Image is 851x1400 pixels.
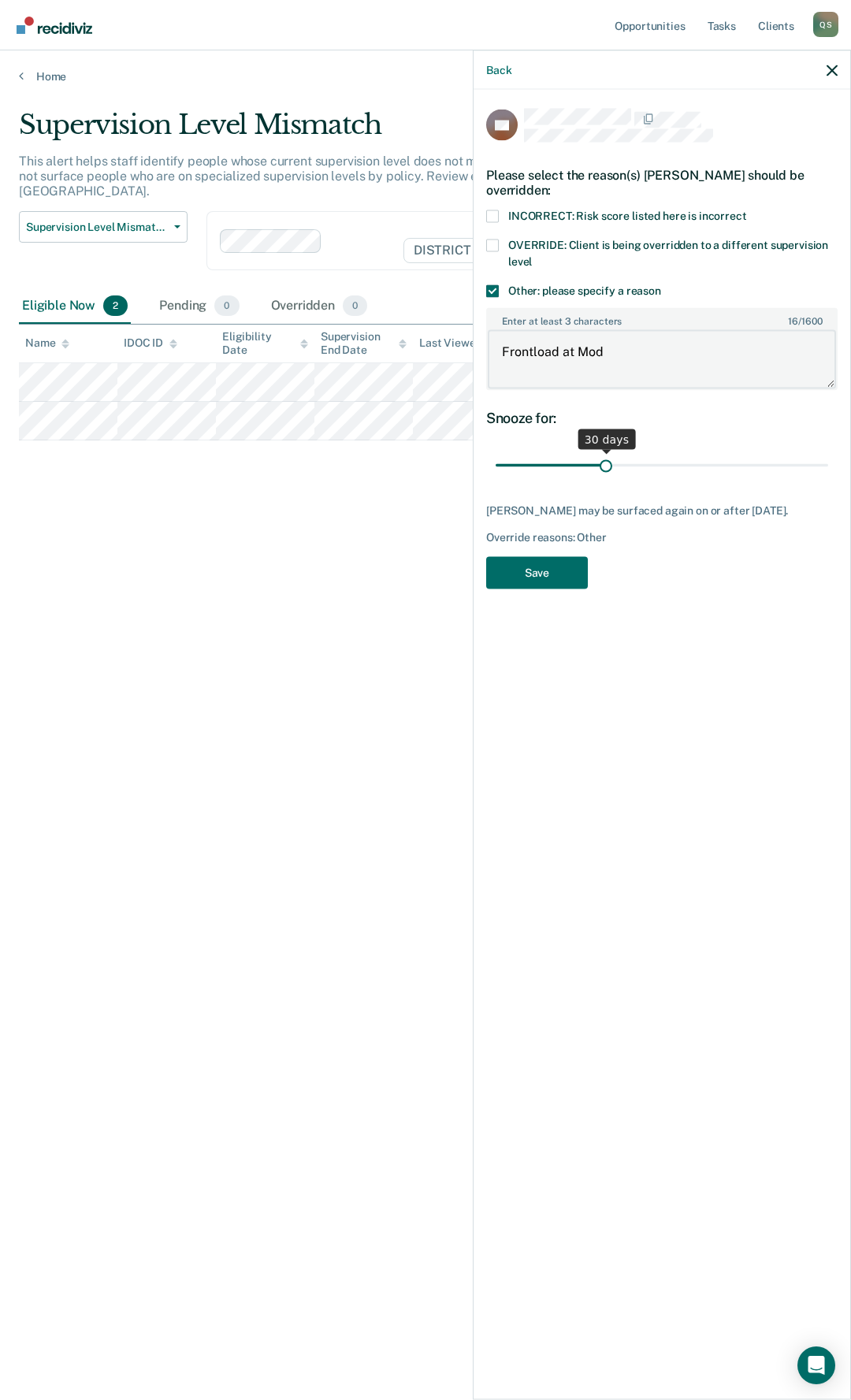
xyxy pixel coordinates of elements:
span: INCORRECT: Risk score listed here is incorrect [508,209,747,221]
div: Override reasons: Other [486,530,838,544]
span: Supervision Level Mismatch [26,221,168,234]
span: 2 [103,295,128,316]
button: Back [486,63,511,76]
span: DISTRICT OFFICE 2, [GEOGRAPHIC_DATA] [403,238,686,263]
div: Eligible Now [19,289,131,324]
p: This alert helps staff identify people whose current supervision level does not match their lates... [19,154,767,199]
div: Overridden [268,289,371,324]
div: Eligibility Date [222,330,308,357]
div: Open Intercom Messenger [797,1346,835,1384]
span: Other: please specify a reason [508,284,661,296]
div: Supervision End Date [321,330,407,357]
div: 30 days [578,429,636,450]
div: Please select the reason(s) [PERSON_NAME] should be overridden: [486,154,838,210]
a: Home [19,69,832,84]
span: 0 [343,295,367,316]
div: Snooze for: [486,409,838,426]
span: 16 [788,315,798,326]
div: Supervision Level Mismatch [19,109,785,154]
span: OVERRIDE: Client is being overridden to a different supervision level [508,238,828,267]
button: Profile dropdown button [813,12,838,37]
textarea: Frontload at Mod [488,330,836,388]
button: Save [486,556,588,589]
div: IDOC ID [124,336,177,350]
label: Enter at least 3 characters [488,309,836,326]
div: Last Viewed [419,336,496,350]
div: [PERSON_NAME] may be surfaced again on or after [DATE]. [486,504,838,518]
span: / 1600 [788,315,822,326]
div: Pending [156,289,242,324]
img: Recidiviz [17,17,92,34]
div: Q S [813,12,838,37]
span: 0 [214,295,239,316]
div: Name [25,336,69,350]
